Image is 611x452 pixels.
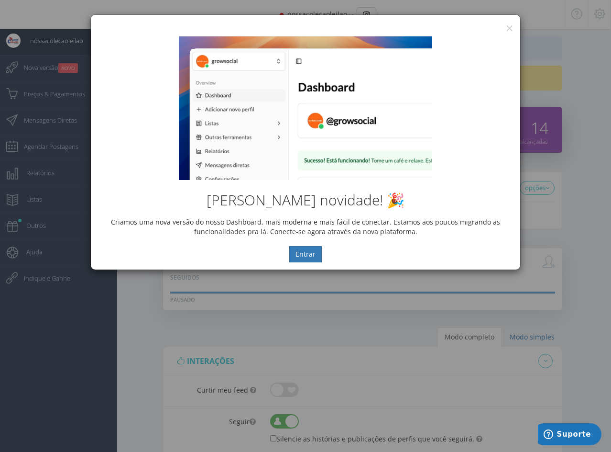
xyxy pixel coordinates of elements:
img: New Dashboard [179,36,432,180]
h2: [PERSON_NAME] novidade! 🎉 [98,192,513,208]
button: Entrar [289,246,322,262]
iframe: Abre um widget para que você possa encontrar mais informações [538,423,601,447]
p: Criamos uma nova versão do nosso Dashboard, mais moderna e mais fácil de conectar. Estamos aos po... [98,217,513,237]
button: × [506,22,513,34]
